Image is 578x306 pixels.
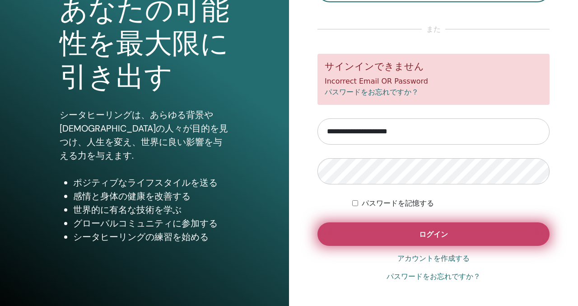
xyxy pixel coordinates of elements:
li: ポジティブなライフスタイルを送る [73,176,230,189]
div: Incorrect Email OR Password [317,54,550,105]
h5: サインインできません [325,61,542,72]
a: パスワードをお忘れですか？ [325,88,419,96]
span: ログイン [419,230,448,239]
span: また [422,24,445,35]
a: パスワードをお忘れですか？ [387,271,480,282]
p: シータヒーリングは、あらゆる背景や[DEMOGRAPHIC_DATA]の人々が目的を見つけ、人生を変え、世界に良い影響を与える力を与えます. [60,108,230,162]
div: Keep me authenticated indefinitely or until I manually logout [352,198,550,209]
button: ログイン [317,222,550,246]
li: 世界的に有名な技術を学ぶ [73,203,230,217]
li: グローバルコミュニティに参加する [73,217,230,230]
a: アカウントを作成する [397,253,470,264]
label: パスワードを記憶する [362,198,434,209]
li: 感情と身体の健康を改善する [73,189,230,203]
li: シータヒーリングの練習を始める [73,230,230,244]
